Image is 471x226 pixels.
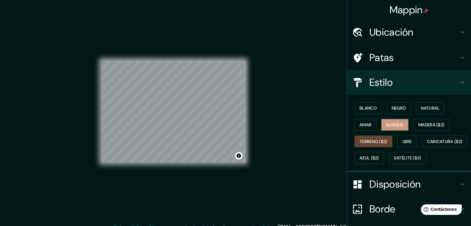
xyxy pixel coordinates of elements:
[394,155,421,161] font: Satélite ($3)
[421,105,439,111] font: Natural
[347,20,471,45] div: Ubicación
[416,102,444,114] button: Natural
[386,122,403,128] font: Bosque
[102,61,246,163] canvas: Mapa
[392,105,406,111] font: Negro
[381,119,408,131] button: Bosque
[360,139,387,144] font: Terreno ($2)
[360,155,379,161] font: Azul ($2)
[347,197,471,221] div: Borde
[416,202,464,219] iframe: Lanzador de widgets de ayuda
[347,70,471,95] div: Estilo
[369,178,421,191] font: Disposición
[347,45,471,70] div: Patas
[355,152,384,164] button: Azul ($2)
[355,119,376,131] button: Amar
[369,51,394,64] font: Patas
[369,202,395,215] font: Borde
[418,122,444,128] font: Madera ($2)
[427,139,463,144] font: Caricatura ($2)
[369,76,393,89] font: Estilo
[413,119,449,131] button: Madera ($2)
[369,26,413,39] font: Ubicación
[360,105,377,111] font: Blanco
[347,172,471,197] div: Disposición
[355,136,392,147] button: Terreno ($2)
[360,122,371,128] font: Amar
[355,102,382,114] button: Blanco
[235,152,242,159] button: Activar o desactivar atribución
[390,3,423,16] font: Mappin
[387,102,411,114] button: Negro
[397,136,417,147] button: Gris
[424,8,429,13] img: pin-icon.png
[422,136,468,147] button: Caricatura ($2)
[389,152,426,164] button: Satélite ($3)
[403,139,412,144] font: Gris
